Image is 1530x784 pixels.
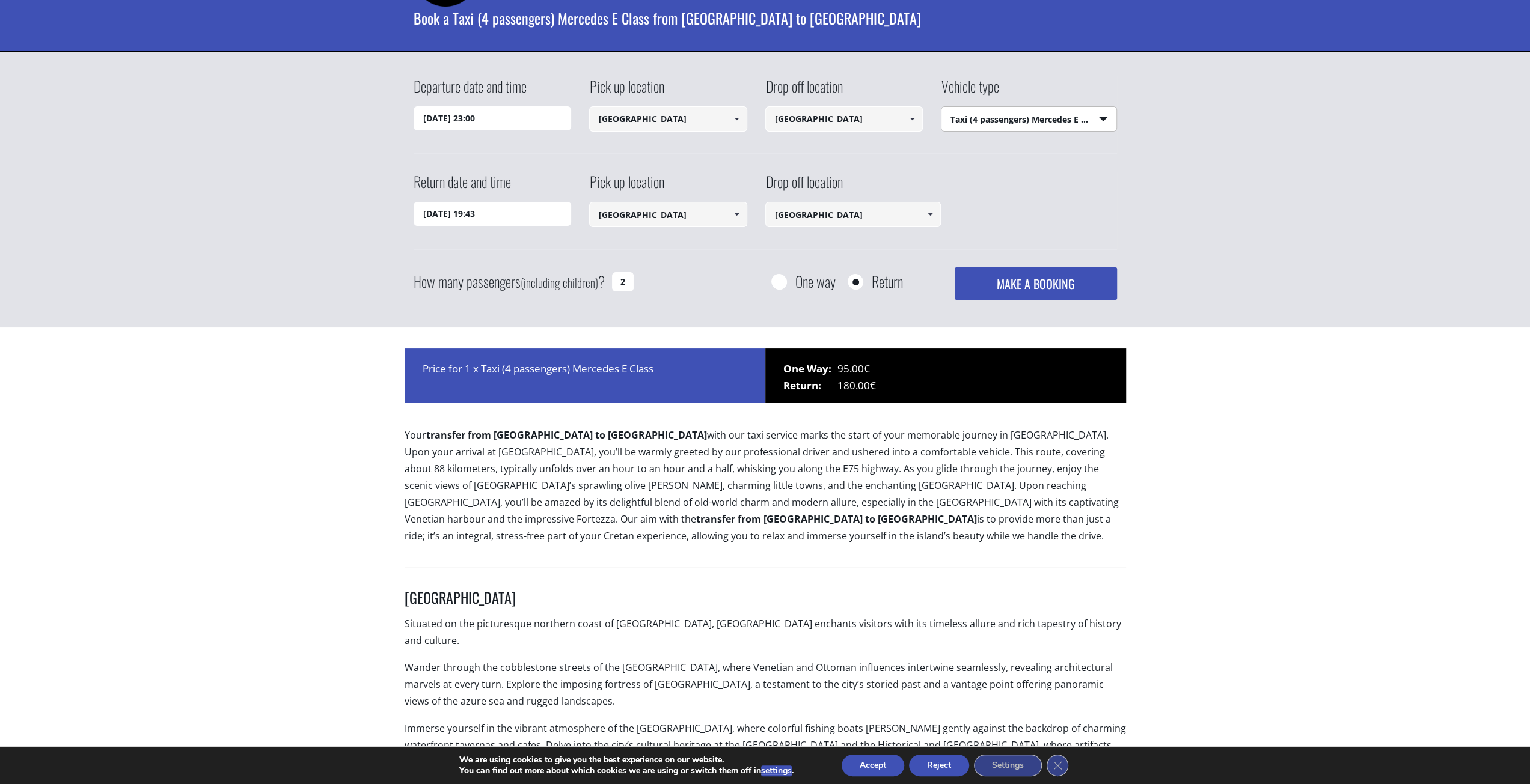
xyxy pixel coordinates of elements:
[795,274,836,289] label: One way
[589,106,747,132] input: Select pickup location
[842,755,904,776] button: Accept
[955,267,1116,300] button: MAKE A BOOKING
[405,588,1126,615] h3: [GEOGRAPHIC_DATA]
[941,107,1116,132] span: Taxi (4 passengers) Mercedes E Class
[761,765,792,776] button: settings
[872,274,903,289] label: Return
[974,755,1042,776] button: Settings
[405,427,1126,555] p: Your with our taxi service marks the start of your memorable journey in [GEOGRAPHIC_DATA]. Upon y...
[1047,755,1068,776] button: Close GDPR Cookie Banner
[765,171,843,202] label: Drop off location
[783,360,837,377] span: One Way:
[765,348,1126,403] div: 95.00€ 180.00€
[726,106,746,132] a: Show All Items
[414,171,511,202] label: Return date and time
[405,348,765,403] div: Price for 1 x Taxi (4 passengers) Mercedes E Class
[414,76,527,106] label: Departure date and time
[405,720,1126,780] p: Immerse yourself in the vibrant atmosphere of the [GEOGRAPHIC_DATA], where colorful fishing boats...
[426,428,707,442] b: transfer from [GEOGRAPHIC_DATA] to [GEOGRAPHIC_DATA]
[783,377,837,394] span: Return:
[405,659,1126,720] p: Wander through the cobblestone streets of the [GEOGRAPHIC_DATA], where Venetian and Ottoman influ...
[589,76,664,106] label: Pick up location
[459,755,794,765] p: We are using cookies to give you the best experience on our website.
[589,171,664,202] label: Pick up location
[521,273,598,291] small: (including children)
[902,106,922,132] a: Show All Items
[405,615,1126,659] p: Situated on the picturesque northern coast of [GEOGRAPHIC_DATA], [GEOGRAPHIC_DATA] enchants visit...
[941,76,999,106] label: Vehicle type
[909,755,969,776] button: Reject
[765,202,941,227] input: Select drop-off location
[920,202,940,227] a: Show All Items
[765,106,923,132] input: Select drop-off location
[726,202,746,227] a: Show All Items
[589,202,747,227] input: Select pickup location
[696,512,977,526] b: transfer from [GEOGRAPHIC_DATA] to [GEOGRAPHIC_DATA]
[459,765,794,776] p: You can find out more about which cookies we are using or switch them off in .
[414,267,605,297] label: How many passengers ?
[765,76,843,106] label: Drop off location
